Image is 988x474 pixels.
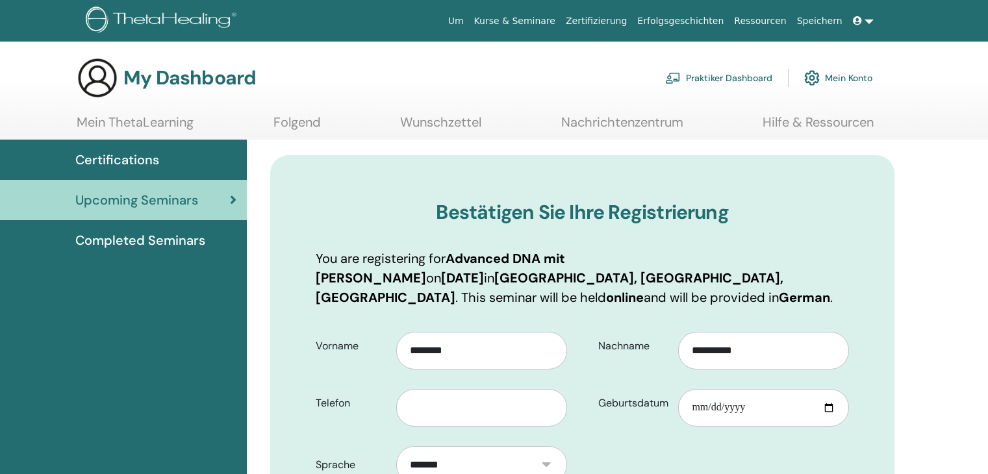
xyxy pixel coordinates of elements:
[469,9,561,33] a: Kurse & Seminare
[792,9,848,33] a: Speichern
[316,269,783,306] b: [GEOGRAPHIC_DATA], [GEOGRAPHIC_DATA], [GEOGRAPHIC_DATA]
[763,114,874,140] a: Hilfe & Ressourcen
[316,201,849,224] h3: Bestätigen Sie Ihre Registrierung
[77,57,118,99] img: generic-user-icon.jpg
[589,391,679,416] label: Geburtsdatum
[316,249,849,307] p: You are registering for on in . This seminar will be held and will be provided in .
[400,114,481,140] a: Wunschzettel
[123,66,256,90] h3: My Dashboard
[804,64,872,92] a: Mein Konto
[75,231,205,250] span: Completed Seminars
[75,150,159,169] span: Certifications
[561,9,632,33] a: Zertifizierung
[77,114,194,140] a: Mein ThetaLearning
[441,269,484,286] b: [DATE]
[273,114,321,140] a: Folgend
[804,67,820,89] img: cog.svg
[306,334,396,358] label: Vorname
[561,114,683,140] a: Nachrichtenzentrum
[75,190,198,210] span: Upcoming Seminars
[443,9,469,33] a: Um
[306,391,396,416] label: Telefon
[606,289,644,306] b: online
[589,334,679,358] label: Nachname
[665,64,772,92] a: Praktiker Dashboard
[632,9,729,33] a: Erfolgsgeschichten
[779,289,830,306] b: German
[86,6,241,36] img: logo.png
[729,9,791,33] a: Ressourcen
[665,72,681,84] img: chalkboard-teacher.svg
